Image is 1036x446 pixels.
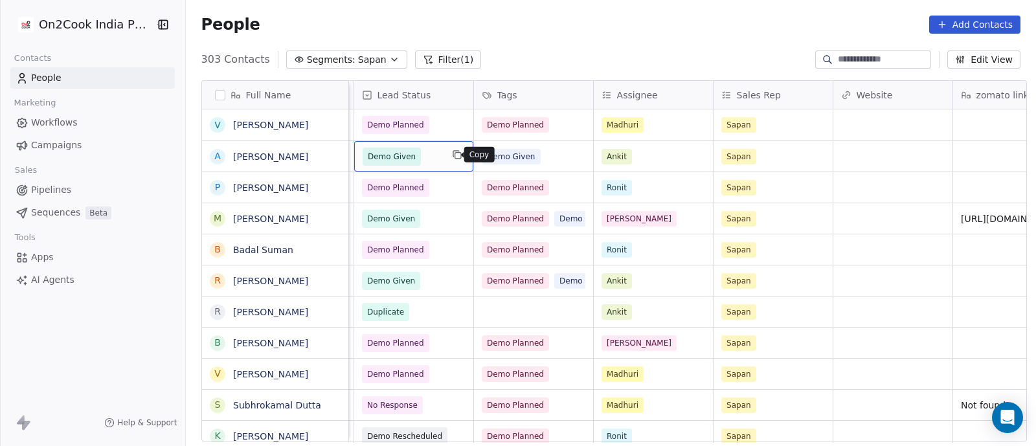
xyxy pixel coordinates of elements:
a: Apps [10,247,175,268]
span: Segments: [307,53,355,67]
div: Assignee [594,81,713,109]
span: Full Name [246,89,291,102]
span: Sapan [721,149,756,164]
span: Demo Planned [482,117,549,133]
span: Demo Planned [367,118,424,131]
button: Edit View [947,50,1020,69]
span: Demo Planned [482,335,549,351]
div: Tags [474,81,593,109]
span: Ronit [602,180,632,195]
span: Demo Planned [367,337,424,350]
span: Ankit [602,149,632,164]
button: On2Cook India Pvt. Ltd. [16,14,146,36]
span: Website [857,89,893,102]
div: grid [202,109,349,442]
span: [PERSON_NAME] [602,211,677,227]
div: M [214,212,221,225]
span: Apps [31,251,54,264]
span: Demo Planned [482,429,549,444]
a: Badal Suman [233,245,293,255]
span: Demo Planned [482,366,549,382]
div: R [214,274,221,287]
a: People [10,67,175,89]
span: Madhuri [602,117,644,133]
div: Sales Rep [714,81,833,109]
div: Open Intercom Messenger [992,402,1023,433]
a: Help & Support [104,418,177,428]
span: Workflows [31,116,78,129]
span: Demo Planned [482,211,549,227]
a: [PERSON_NAME] [233,276,308,286]
button: Add Contacts [929,16,1020,34]
span: On2Cook India Pvt. Ltd. [39,16,152,33]
span: Demo Planned [367,243,424,256]
div: B [214,243,221,256]
span: Demo Given [367,274,415,287]
span: Sapan [721,273,756,289]
span: Beta [85,206,111,219]
span: Tags [497,89,517,102]
div: B [214,336,221,350]
a: [PERSON_NAME] [233,183,308,193]
button: Filter(1) [415,50,482,69]
span: AI Agents [31,273,74,287]
span: Demo Given [554,211,613,227]
img: on2cook%20logo-04%20copy.jpg [18,17,34,32]
span: Sapan [721,211,756,227]
div: Full Name [202,81,348,109]
span: Sapan [721,180,756,195]
span: Assignee [617,89,658,102]
span: Demo Planned [482,180,549,195]
span: Demo Given [482,149,541,164]
span: People [31,71,62,85]
a: Workflows [10,112,175,133]
span: Ronit [602,429,632,444]
span: Sales Rep [737,89,781,102]
a: SequencesBeta [10,202,175,223]
div: V [214,367,221,381]
div: P [214,181,220,194]
div: Website [833,81,952,109]
span: Sapan [358,53,387,67]
a: [PERSON_NAME] [233,369,308,379]
span: Sales [9,161,43,180]
span: Demo Planned [482,397,549,413]
span: Demo Planned [367,368,424,381]
span: Campaigns [31,139,82,152]
span: Sapan [721,242,756,258]
span: Demo Planned [482,242,549,258]
span: Marketing [8,93,62,113]
span: Demo Given [554,273,613,289]
span: [PERSON_NAME] [602,335,677,351]
span: Help & Support [117,418,177,428]
span: Tools [9,228,41,247]
span: Duplicate [367,306,404,318]
a: [PERSON_NAME] [233,120,308,130]
div: K [214,429,220,443]
span: Sequences [31,206,80,219]
span: Contacts [8,49,57,68]
a: Subhrokamal Dutta [233,400,321,410]
span: 303 Contacts [201,52,270,67]
span: Sapan [721,117,756,133]
span: Demo Planned [367,181,424,194]
span: zomato link [976,89,1029,102]
div: V [214,118,221,132]
span: Ankit [602,304,632,320]
a: AI Agents [10,269,175,291]
span: People [201,15,260,34]
span: Madhuri [602,397,644,413]
div: A [214,150,221,163]
span: Demo Given [368,150,416,163]
a: Campaigns [10,135,175,156]
span: Ankit [602,273,632,289]
span: No Response [367,399,418,412]
a: [PERSON_NAME] [233,338,308,348]
a: [PERSON_NAME] [233,151,308,162]
span: Demo Rescheduled [367,430,442,443]
p: Copy [469,150,490,160]
a: [PERSON_NAME] [233,431,308,441]
span: Demo Given [367,212,415,225]
span: Sapan [721,335,756,351]
span: Sapan [721,366,756,382]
